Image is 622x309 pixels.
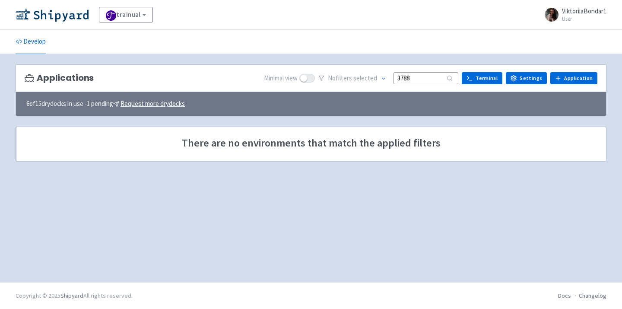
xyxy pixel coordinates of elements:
a: Application [550,72,597,84]
span: There are no environments that match the applied filters [26,137,596,149]
a: Settings [506,72,547,84]
h3: Applications [25,73,94,83]
img: Shipyard logo [16,8,89,22]
span: Minimal view [264,73,298,83]
span: selected [353,74,377,82]
a: Shipyard [60,292,83,299]
span: ViktoriiaBondar1 [562,7,606,15]
u: Request more drydocks [121,99,185,108]
a: Changelog [579,292,606,299]
input: Search... [394,72,458,84]
a: trainual [99,7,153,22]
a: Develop [16,30,46,54]
a: Terminal [462,72,502,84]
span: No filter s [328,73,377,83]
small: User [562,16,606,22]
a: Docs [558,292,571,299]
a: ViktoriiaBondar1 User [539,8,606,22]
span: 6 of 15 drydocks in use - 1 pending [26,99,185,109]
div: Copyright © 2025 All rights reserved. [16,291,133,300]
